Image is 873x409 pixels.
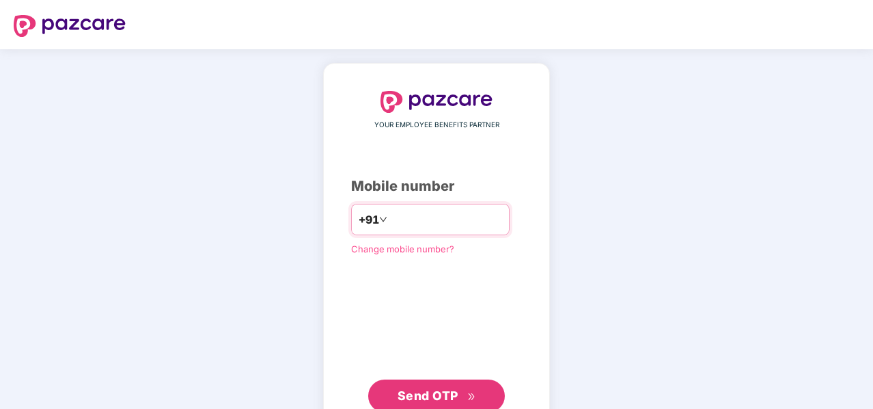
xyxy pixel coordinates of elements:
span: double-right [467,393,476,401]
a: Change mobile number? [351,243,454,254]
img: logo [14,15,126,37]
span: YOUR EMPLOYEE BENEFITS PARTNER [374,120,499,131]
img: logo [380,91,493,113]
span: Send OTP [398,388,458,403]
div: Mobile number [351,176,522,197]
span: down [379,215,387,224]
span: +91 [359,211,379,228]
